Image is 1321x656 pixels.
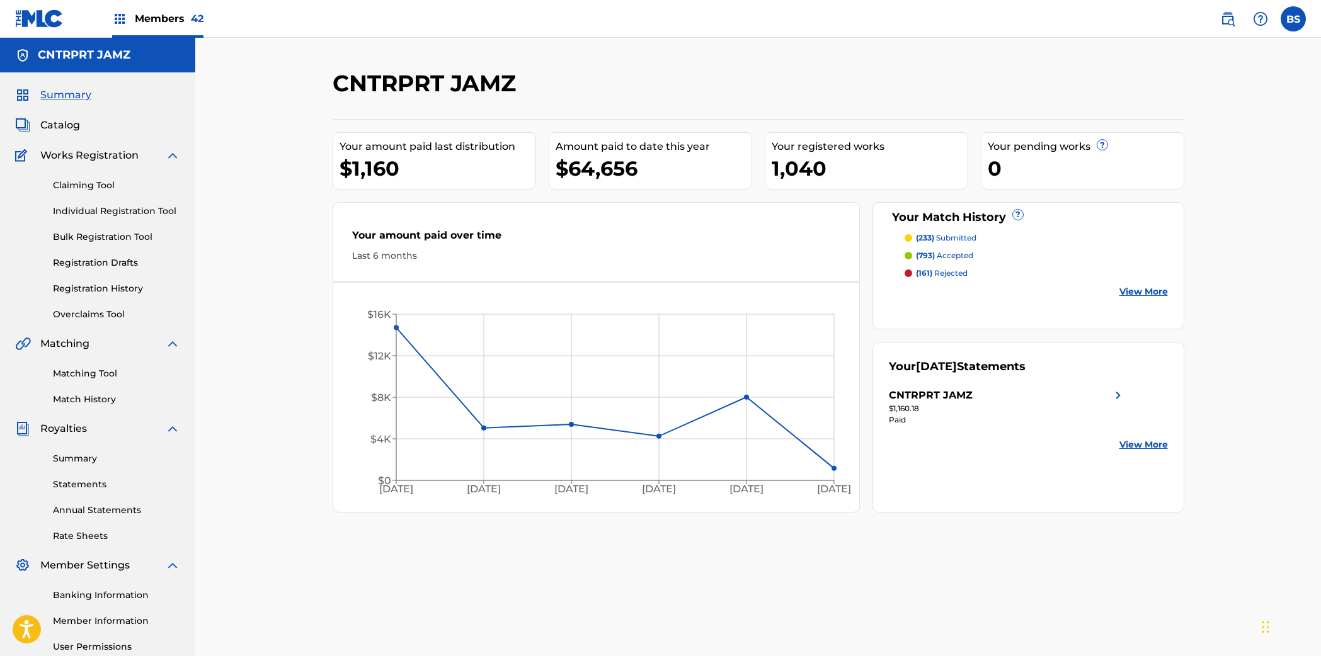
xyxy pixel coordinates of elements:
[53,452,180,465] a: Summary
[165,558,180,573] img: expand
[40,88,91,103] span: Summary
[889,403,1126,414] div: $1,160.18
[40,118,80,133] span: Catalog
[53,614,180,628] a: Member Information
[988,154,1184,183] div: 0
[905,250,1168,261] a: (793) accepted
[916,268,968,279] p: rejected
[988,139,1184,154] div: Your pending works
[1262,608,1269,646] div: Drag
[15,88,91,103] a: SummarySummary
[53,230,180,244] a: Bulk Registration Tool
[333,69,522,98] h2: CNTRPRT JAMZ
[1220,11,1235,26] img: search
[916,233,934,242] span: (233)
[378,475,391,487] tspan: $0
[1013,210,1023,220] span: ?
[1248,6,1273,31] div: Help
[889,358,1026,375] div: Your Statements
[165,148,180,163] img: expand
[370,433,391,445] tspan: $4K
[367,308,391,320] tspan: $16K
[53,393,180,406] a: Match History
[40,421,87,436] span: Royalties
[340,139,535,154] div: Your amount paid last distribution
[1215,6,1240,31] a: Public Search
[1119,285,1168,298] a: View More
[916,268,932,278] span: (161)
[15,48,30,63] img: Accounts
[53,589,180,602] a: Banking Information
[53,256,180,269] a: Registration Drafts
[112,11,127,26] img: Top Rightsholders
[1253,11,1268,26] img: help
[15,336,31,351] img: Matching
[772,154,968,183] div: 1,040
[15,118,80,133] a: CatalogCatalog
[40,336,89,351] span: Matching
[905,232,1168,244] a: (233) submitted
[467,483,501,495] tspan: [DATE]
[135,11,203,26] span: Members
[905,268,1168,279] a: (161) rejected
[371,392,391,404] tspan: $8K
[15,118,30,133] img: Catalog
[916,250,973,261] p: accepted
[53,478,180,491] a: Statements
[352,249,841,263] div: Last 6 months
[15,148,31,163] img: Works Registration
[889,388,973,403] div: CNTRPRT JAMZ
[1258,596,1321,656] iframe: Chat Widget
[352,228,841,249] div: Your amount paid over time
[379,483,413,495] tspan: [DATE]
[15,558,30,573] img: Member Settings
[1111,388,1126,403] img: right chevron icon
[15,9,64,28] img: MLC Logo
[191,13,203,25] span: 42
[53,308,180,321] a: Overclaims Tool
[916,232,976,244] p: submitted
[556,154,752,183] div: $64,656
[53,640,180,653] a: User Permissions
[53,205,180,218] a: Individual Registration Tool
[368,350,391,362] tspan: $12K
[1097,140,1107,150] span: ?
[340,154,535,183] div: $1,160
[729,483,763,495] tspan: [DATE]
[916,359,957,373] span: [DATE]
[1286,443,1321,545] iframe: Resource Center
[53,529,180,543] a: Rate Sheets
[15,421,30,436] img: Royalties
[556,139,752,154] div: Amount paid to date this year
[642,483,676,495] tspan: [DATE]
[38,48,130,62] h5: CNTRPRT JAMZ
[889,414,1126,426] div: Paid
[554,483,588,495] tspan: [DATE]
[817,483,851,495] tspan: [DATE]
[772,139,968,154] div: Your registered works
[40,558,130,573] span: Member Settings
[165,336,180,351] img: expand
[916,251,935,260] span: (793)
[40,148,139,163] span: Works Registration
[53,504,180,517] a: Annual Statements
[53,179,180,192] a: Claiming Tool
[15,88,30,103] img: Summary
[165,421,180,436] img: expand
[53,367,180,380] a: Matching Tool
[1119,438,1168,451] a: View More
[889,388,1126,426] a: CNTRPRT JAMZright chevron icon$1,160.18Paid
[53,282,180,295] a: Registration History
[889,209,1168,226] div: Your Match History
[1281,6,1306,31] div: User Menu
